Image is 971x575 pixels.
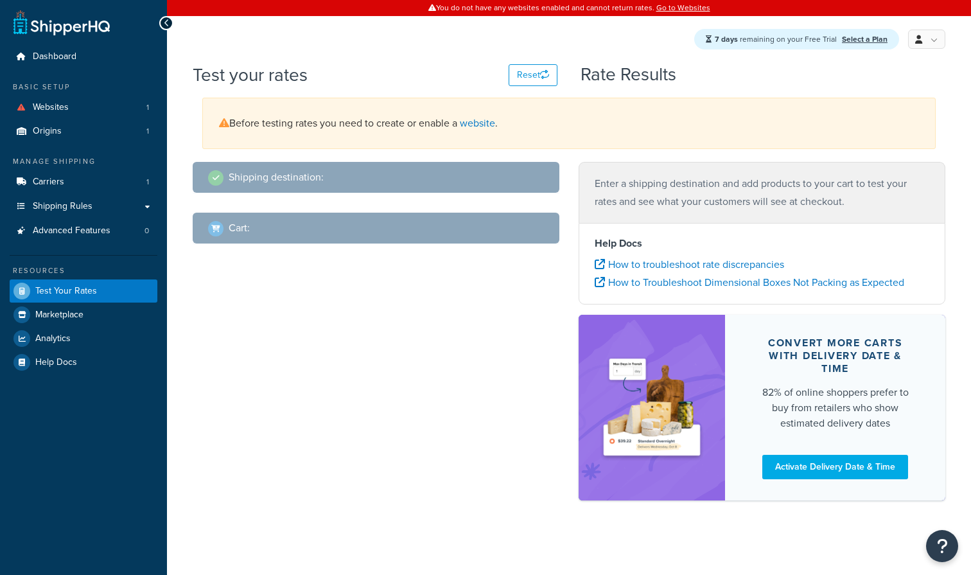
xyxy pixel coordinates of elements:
a: Test Your Rates [10,279,157,303]
li: Advanced Features [10,219,157,243]
h2: Cart : [229,222,250,234]
h4: Help Docs [595,236,929,251]
span: Help Docs [35,357,77,368]
span: remaining on your Free Trial [715,33,839,45]
span: Carriers [33,177,64,188]
a: Carriers1 [10,170,157,194]
a: How to Troubleshoot Dimensional Boxes Not Packing as Expected [595,275,904,290]
a: website [460,116,495,130]
span: Advanced Features [33,226,110,236]
img: feature-image-ddt-36eae7f7280da8017bfb280eaccd9c446f90b1fe08728e4019434db127062ab4.png [598,334,706,481]
div: Manage Shipping [10,156,157,167]
button: Reset [509,64,557,86]
span: Websites [33,102,69,113]
span: Analytics [35,333,71,344]
strong: 7 days [715,33,738,45]
a: Analytics [10,327,157,350]
a: How to troubleshoot rate discrepancies [595,257,784,272]
span: Test Your Rates [35,286,97,297]
span: Dashboard [33,51,76,62]
a: Dashboard [10,45,157,69]
span: Shipping Rules [33,201,92,212]
li: Carriers [10,170,157,194]
a: Shipping Rules [10,195,157,218]
a: Websites1 [10,96,157,119]
a: Advanced Features0 [10,219,157,243]
span: Origins [33,126,62,137]
span: Marketplace [35,310,83,321]
a: Activate Delivery Date & Time [762,455,908,479]
h2: Shipping destination : [229,172,324,183]
li: Origins [10,119,157,143]
div: Basic Setup [10,82,157,93]
div: Convert more carts with delivery date & time [756,337,914,375]
p: Enter a shipping destination and add products to your cart to test your rates and see what your c... [595,175,929,211]
span: 0 [144,226,149,236]
a: Select a Plan [842,33,888,45]
span: 1 [146,126,149,137]
a: Origins1 [10,119,157,143]
div: Before testing rates you need to create or enable a . [202,98,936,149]
span: 1 [146,177,149,188]
a: Help Docs [10,351,157,374]
div: Resources [10,265,157,276]
h1: Test your rates [193,62,308,87]
button: Open Resource Center [926,530,958,562]
a: Marketplace [10,303,157,326]
div: 82% of online shoppers prefer to buy from retailers who show estimated delivery dates [756,385,914,431]
h2: Rate Results [581,65,676,85]
a: Go to Websites [656,2,710,13]
span: 1 [146,102,149,113]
